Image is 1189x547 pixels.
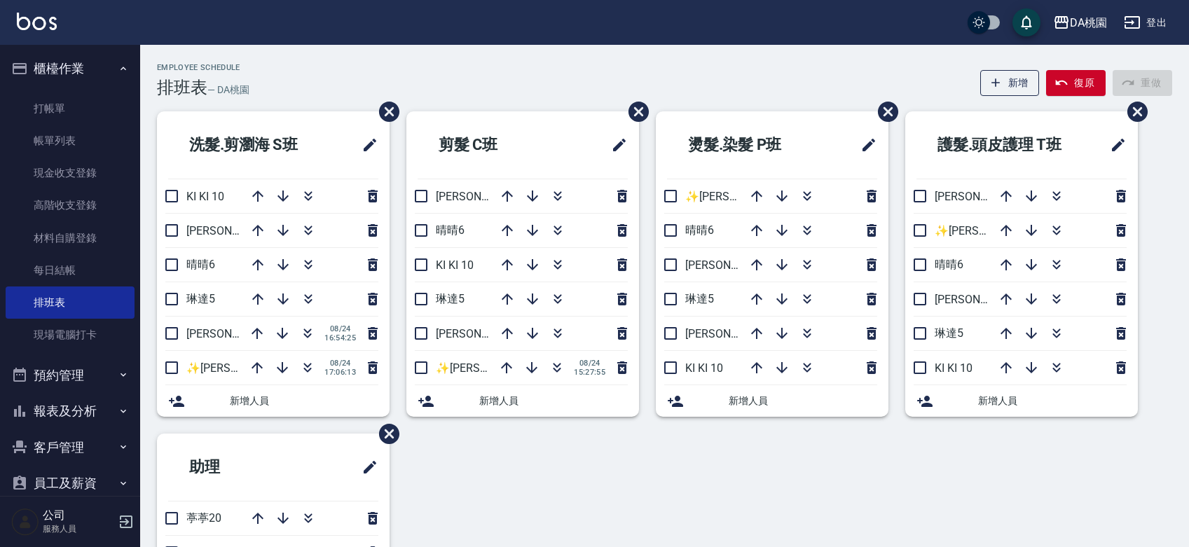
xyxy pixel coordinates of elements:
div: 新增人員 [157,385,390,417]
span: 晴晴6 [935,258,963,271]
h3: 排班表 [157,78,207,97]
button: 員工及薪資 [6,465,135,501]
h2: 洗髮.剪瀏海 S班 [168,120,336,170]
img: Logo [17,13,57,30]
button: 新增 [980,70,1040,96]
span: 新增人員 [230,394,378,408]
span: ✨[PERSON_NAME][PERSON_NAME] ✨16 [186,361,398,375]
div: 新增人員 [406,385,639,417]
a: 排班表 [6,286,135,319]
span: [PERSON_NAME]3 [436,327,526,340]
button: DA桃園 [1047,8,1113,37]
span: 修改班表的標題 [603,128,628,162]
span: [PERSON_NAME]3 [186,327,277,340]
a: 每日結帳 [6,254,135,286]
div: 新增人員 [905,385,1138,417]
span: KI KI 10 [436,258,474,272]
span: [PERSON_NAME]8 [436,190,526,203]
span: 刪除班表 [1117,91,1150,132]
h5: 公司 [43,508,114,522]
button: 客戶管理 [6,429,135,466]
h2: Employee Schedule [157,63,249,72]
h6: — DA桃園 [207,83,249,97]
span: 新增人員 [729,394,877,408]
span: [PERSON_NAME]3 [685,258,776,272]
span: 晴晴6 [685,223,714,237]
h2: 助理 [168,442,297,492]
h2: 剪髮 C班 [418,120,561,170]
span: 08/24 [324,359,356,368]
span: ✨[PERSON_NAME][PERSON_NAME] ✨16 [436,361,647,375]
span: KI KI 10 [685,361,723,375]
button: 櫃檯作業 [6,50,135,87]
button: save [1012,8,1040,36]
button: 報表及分析 [6,393,135,429]
button: 登出 [1118,10,1172,36]
span: 刪除班表 [867,91,900,132]
span: [PERSON_NAME]8 [186,224,277,237]
span: 新增人員 [479,394,628,408]
button: 復原 [1046,70,1106,96]
span: 08/24 [574,359,605,368]
span: 15:27:55 [574,368,605,377]
span: ✨[PERSON_NAME][PERSON_NAME] ✨16 [935,224,1146,237]
span: 刪除班表 [369,413,401,455]
div: 新增人員 [656,385,888,417]
a: 現金收支登錄 [6,157,135,189]
span: [PERSON_NAME]3 [935,190,1025,203]
a: 帳單列表 [6,125,135,157]
span: 刪除班表 [369,91,401,132]
span: [PERSON_NAME]8 [935,293,1025,306]
a: 現場電腦打卡 [6,319,135,351]
span: 新增人員 [978,394,1127,408]
span: 琳達5 [685,292,714,305]
img: Person [11,508,39,536]
span: 琳達5 [436,292,465,305]
span: 刪除班表 [618,91,651,132]
a: 材料自購登錄 [6,222,135,254]
button: 預約管理 [6,357,135,394]
span: 修改班表的標題 [1101,128,1127,162]
span: 葶葶20 [186,511,221,525]
span: [PERSON_NAME]8 [685,327,776,340]
span: 16:54:25 [324,333,356,342]
div: DA桃園 [1070,14,1107,32]
span: 晴晴6 [436,223,465,237]
a: 高階收支登錄 [6,189,135,221]
span: 修改班表的標題 [353,450,378,484]
span: 修改班表的標題 [353,128,378,162]
span: 琳達5 [186,292,215,305]
span: 08/24 [324,324,356,333]
p: 服務人員 [43,522,114,535]
span: 修改班表的標題 [852,128,877,162]
span: KI KI 10 [186,190,224,203]
a: 打帳單 [6,92,135,125]
h2: 護髮.頭皮護理 T班 [916,120,1092,170]
span: 琳達5 [935,326,963,340]
span: 17:06:13 [324,368,356,377]
span: 晴晴6 [186,258,215,271]
span: KI KI 10 [935,361,972,375]
span: ✨[PERSON_NAME][PERSON_NAME] ✨16 [685,190,897,203]
h2: 燙髮.染髮 P班 [667,120,827,170]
